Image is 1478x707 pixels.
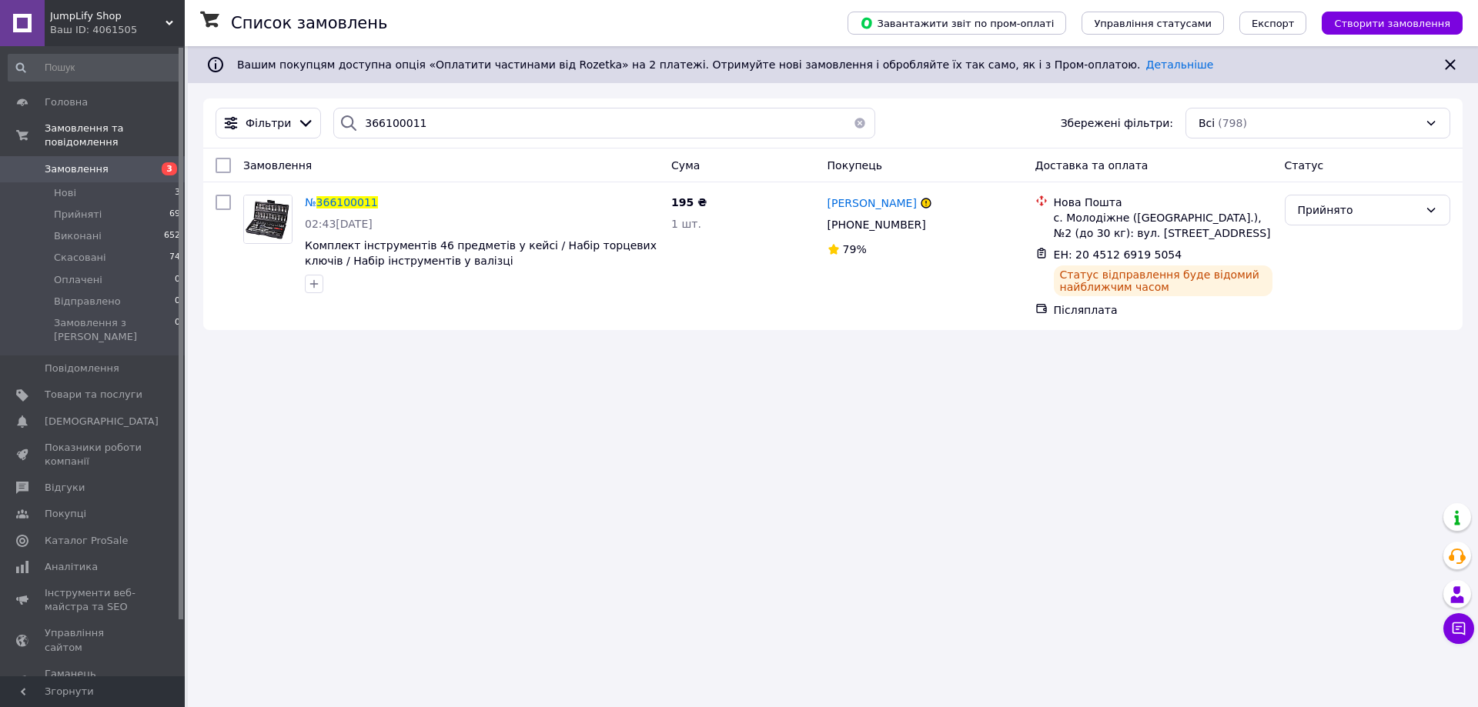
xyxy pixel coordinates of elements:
span: Показники роботи компанії [45,441,142,469]
span: [PHONE_NUMBER] [828,218,926,231]
span: Статус [1285,159,1324,172]
span: 0 [175,316,180,344]
div: с. Молодіжне ([GEOGRAPHIC_DATA].), №2 (до 30 кг): вул. [STREET_ADDRESS] [1054,210,1272,241]
span: Інструменти веб-майстра та SEO [45,586,142,614]
div: Післяплата [1054,302,1272,318]
span: Нові [54,186,76,200]
span: 3 [175,186,180,200]
a: №366100011 [305,196,378,208]
button: Експорт [1239,12,1307,35]
button: Завантажити звіт по пром-оплаті [848,12,1066,35]
span: 366100011 [316,196,378,208]
div: Статус відправлення буде відомий найближчим часом [1054,265,1272,296]
span: [DEMOGRAPHIC_DATA] [45,415,159,429]
span: (798) [1218,117,1247,129]
span: Управління сайтом [45,626,142,654]
span: JumpLify Shop [50,9,166,23]
input: Пошук за номером замовлення, ПІБ покупця, номером телефону, Email, номером накладної [333,108,875,138]
span: Замовлення та повідомлення [45,122,185,149]
span: Замовлення [243,159,312,172]
span: 79% [843,243,867,255]
span: Гаманець компанії [45,667,142,695]
a: Створити замовлення [1306,16,1463,28]
span: Збережені фільтри: [1061,115,1173,131]
span: 1 шт. [671,218,701,230]
span: Скасовані [54,251,106,265]
span: Головна [45,95,88,109]
span: Фільтри [246,115,291,131]
span: 652 [164,229,180,243]
span: ЕН: 20 4512 6919 5054 [1054,248,1182,261]
span: Створити замовлення [1334,18,1450,29]
span: Покупці [45,507,86,521]
span: Замовлення з [PERSON_NAME] [54,316,175,344]
span: Товари та послуги [45,388,142,402]
span: Аналітика [45,560,98,574]
button: Управління статусами [1082,12,1224,35]
span: 0 [175,273,180,287]
input: Пошук [8,54,182,82]
span: Вашим покупцям доступна опція «Оплатити частинами від Rozetka» на 2 платежі. Отримуйте нові замов... [237,58,1213,71]
span: Завантажити звіт по пром-оплаті [860,16,1054,30]
button: Очистить [844,108,875,138]
span: Відгуки [45,481,85,495]
span: Всі [1199,115,1215,131]
span: 3 [162,162,177,175]
span: Cума [671,159,700,172]
span: Замовлення [45,162,109,176]
span: Доставка та оплата [1035,159,1149,172]
span: Відправлено [54,295,121,308]
span: Експорт [1252,18,1295,29]
span: Оплачені [54,273,102,287]
a: Фото товару [243,195,293,244]
div: Нова Пошта [1054,195,1272,210]
a: Комплект інструментів 46 предметів у кейсі / Набір торцевих ключів / Набір інструментів у валізці [305,239,657,267]
div: Ваш ID: 4061505 [50,23,185,37]
button: Створити замовлення [1322,12,1463,35]
span: 02:43[DATE] [305,218,373,230]
span: Прийняті [54,208,102,222]
span: 69 [169,208,180,222]
span: № [305,196,316,208]
span: 74 [169,251,180,265]
span: Управління статусами [1094,18,1212,29]
div: Прийнято [1298,202,1419,218]
span: Покупець [828,159,882,172]
span: 0 [175,295,180,308]
a: Детальніше [1146,58,1214,71]
img: Фото товару [244,195,292,243]
span: 195 ₴ [671,196,707,208]
span: Повідомлення [45,362,119,375]
button: Чат з покупцем [1443,613,1474,644]
a: [PERSON_NAME] [828,195,917,211]
span: [PERSON_NAME] [828,197,917,209]
h1: Список замовлень [231,14,387,32]
span: Виконані [54,229,102,243]
span: Каталог ProSale [45,534,128,548]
